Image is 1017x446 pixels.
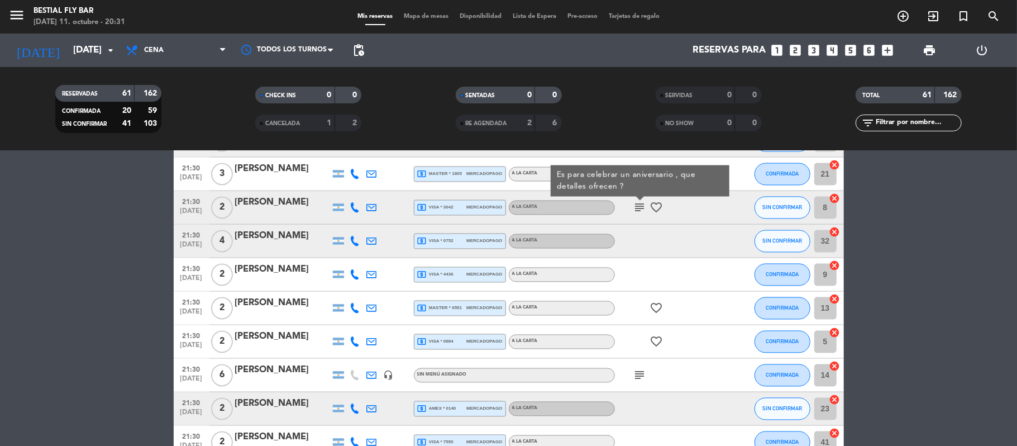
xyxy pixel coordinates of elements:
span: SERVIDAS [666,93,693,98]
strong: 61 [122,89,131,97]
span: mercadopago [466,338,502,345]
button: SIN CONFIRMAR [755,230,810,253]
button: SIN CONFIRMAR [755,197,810,219]
span: [DATE] [178,376,206,388]
i: local_atm [417,303,427,314]
div: [PERSON_NAME] [235,363,330,378]
div: [PERSON_NAME] [235,397,330,411]
i: cancel [829,294,841,305]
i: looks_3 [807,43,822,58]
i: looks_two [789,43,803,58]
span: 21:30 [178,430,206,443]
span: mercadopago [466,305,502,312]
span: Mapa de mesas [398,13,454,20]
i: menu [8,7,25,23]
span: A LA CARTA [512,272,538,277]
span: 21:30 [178,396,206,409]
button: menu [8,7,25,27]
strong: 2 [352,119,359,127]
span: 21:30 [178,229,206,241]
i: local_atm [417,169,427,179]
i: local_atm [417,236,427,246]
button: CONFIRMADA [755,163,810,186]
span: Cena [144,46,164,54]
span: visa * 0752 [417,236,453,246]
span: A LA CARTA [512,172,538,176]
strong: 162 [144,89,159,97]
span: 21:30 [178,195,206,208]
span: mercadopago [466,271,502,278]
i: power_settings_new [976,44,989,57]
span: RESERVADAS [62,91,98,97]
span: 2 [211,297,233,320]
i: cancel [829,227,841,238]
span: A LA CARTA [512,306,538,310]
strong: 20 [122,107,131,115]
div: [PERSON_NAME] [235,263,330,277]
span: 21:30 [178,329,206,342]
span: CONFIRMADA [766,372,799,378]
i: looks_4 [825,43,840,58]
span: 2 [211,197,233,219]
span: CANCELADA [265,121,300,126]
input: Filtrar por nombre... [875,117,961,129]
i: search [987,10,1000,23]
span: 6 [211,364,233,387]
span: SIN CONFIRMAR [762,205,802,211]
span: Sin menú asignado [417,373,467,377]
i: cancel [829,160,841,171]
span: CHECK INS [265,93,296,98]
div: [DATE] 11. octubre - 20:31 [34,17,125,28]
div: [PERSON_NAME] [235,430,330,445]
span: mercadopago [466,170,502,178]
span: RE AGENDADA [466,121,507,126]
span: pending_actions [352,44,365,57]
i: local_atm [417,270,427,280]
i: cancel [829,361,841,372]
i: add_circle_outline [896,10,910,23]
div: [PERSON_NAME] [235,196,330,210]
div: Bestial Fly Bar [34,6,125,17]
span: [DATE] [178,342,206,355]
span: mercadopago [466,238,502,245]
span: Disponibilidad [454,13,507,20]
span: 21:30 [178,262,206,275]
i: filter_list [861,116,875,130]
i: cancel [829,428,841,439]
span: CONFIRMADA [766,171,799,177]
span: A LA CARTA [512,339,538,344]
strong: 103 [144,120,159,127]
strong: 1 [327,119,332,127]
span: CONFIRMADA [766,272,799,278]
span: 21:30 [178,363,206,376]
span: print [923,44,936,57]
strong: 2 [527,119,532,127]
i: cancel [829,193,841,205]
span: SIN CONFIRMAR [762,238,802,244]
button: CONFIRMADA [755,264,810,286]
div: LOG OUT [956,34,1009,67]
span: master * 0551 [417,303,462,314]
div: [PERSON_NAME] [235,296,330,311]
i: looks_5 [844,43,858,58]
span: Reservas para [693,45,766,56]
div: Es para celebrar un aniversario , que detalles ofrecen ? [556,169,723,193]
i: subject [633,369,647,382]
span: CONFIRMADA [62,108,101,114]
strong: 41 [122,120,131,127]
strong: 0 [752,119,759,127]
strong: 0 [752,91,759,99]
i: cancel [829,328,841,339]
span: 3 [211,163,233,186]
button: CONFIRMADA [755,297,810,320]
span: visa * 0884 [417,337,453,347]
span: [DATE] [178,309,206,321]
strong: 162 [943,91,959,99]
span: SIN CONFIRMAR [62,121,107,127]
span: 21:30 [178,162,206,174]
i: [DATE] [8,38,68,63]
span: master * 1805 [417,169,462,179]
span: 2 [211,331,233,353]
span: Mis reservas [352,13,398,20]
span: mercadopago [466,439,502,446]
